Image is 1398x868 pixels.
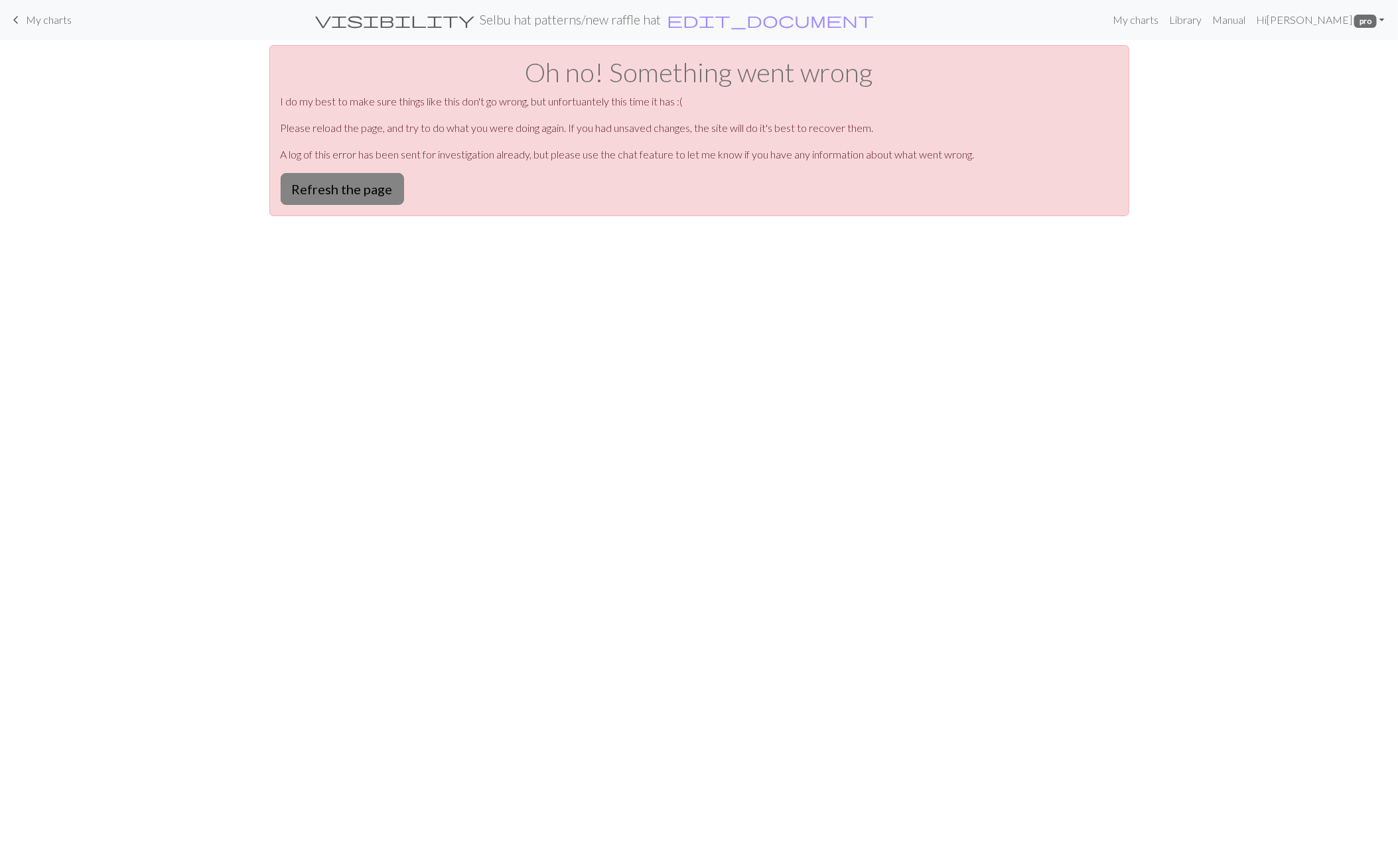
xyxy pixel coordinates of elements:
[1207,7,1251,33] a: Manual
[8,9,72,31] a: My charts
[1164,7,1207,33] a: Library
[8,11,24,29] span: keyboard_arrow_left
[315,11,474,29] span: visibility
[1354,15,1377,28] span: pro
[281,56,1118,88] h1: Oh no! Something went wrong
[480,12,661,27] h2: Selbu hat patterns / new raffle hat
[1251,7,1390,33] a: Hi[PERSON_NAME] pro
[281,120,1118,136] p: Please reload the page, and try to do what you were doing again. If you had unsaved changes, the ...
[26,13,72,26] span: My charts
[281,147,1118,162] p: A log of this error has been sent for investigation already, but please use the chat feature to l...
[667,11,874,29] span: edit_document
[281,93,1118,109] p: I do my best to make sure things like this don't go wrong, but unfortuantely this time it has :(
[1107,7,1164,33] a: My charts
[281,173,404,205] button: Refresh the page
